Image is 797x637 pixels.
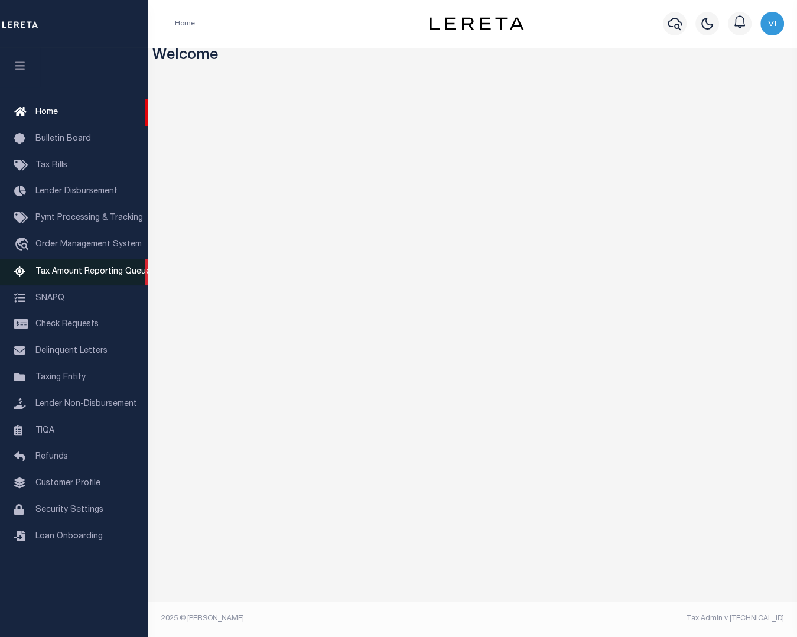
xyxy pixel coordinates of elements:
span: SNAPQ [35,294,64,302]
li: Home [175,18,195,29]
img: logo-dark.svg [430,17,524,30]
span: Pymt Processing & Tracking [35,214,143,222]
span: Bulletin Board [35,135,91,143]
span: Check Requests [35,320,99,329]
img: svg+xml;base64,PHN2ZyB4bWxucz0iaHR0cDovL3d3dy53My5vcmcvMjAwMC9zdmciIHBvaW50ZXItZXZlbnRzPSJub25lIi... [760,12,784,35]
div: Tax Admin v.[TECHNICAL_ID] [482,613,784,624]
span: Lender Non-Disbursement [35,400,137,408]
span: Customer Profile [35,479,100,487]
div: 2025 © [PERSON_NAME]. [152,613,473,624]
span: Delinquent Letters [35,347,108,355]
span: Tax Amount Reporting Queue [35,268,151,276]
span: Home [35,108,58,116]
span: TIQA [35,426,54,434]
i: travel_explore [14,238,33,253]
span: Security Settings [35,506,103,514]
span: Refunds [35,453,68,461]
span: Loan Onboarding [35,532,103,541]
h3: Welcome [152,47,793,66]
span: Taxing Entity [35,373,86,382]
span: Lender Disbursement [35,187,118,196]
span: Order Management System [35,240,142,249]
span: Tax Bills [35,161,67,170]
